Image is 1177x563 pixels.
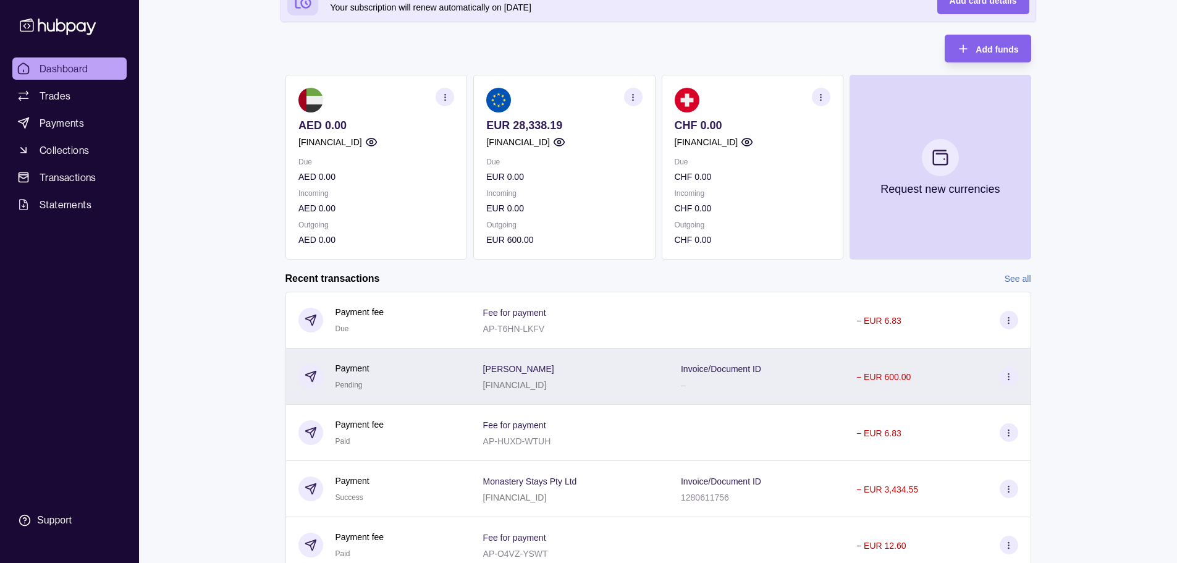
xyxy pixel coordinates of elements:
p: AED 0.00 [298,233,454,247]
p: Incoming [298,187,454,200]
a: Trades [12,85,127,107]
p: Fee for payment [483,420,546,430]
p: Outgoing [486,218,642,232]
p: [FINANCIAL_ID] [298,135,362,149]
span: Statements [40,197,91,212]
p: AED 0.00 [298,119,454,132]
span: Payments [40,116,84,130]
span: Due [335,324,349,333]
a: Collections [12,139,127,161]
p: Outgoing [298,218,454,232]
p: Due [674,155,830,169]
p: Monastery Stays Pty Ltd [483,476,577,486]
p: − EUR 600.00 [856,372,911,382]
p: [PERSON_NAME] [483,364,554,374]
p: CHF 0.00 [674,119,830,132]
p: Payment [335,362,369,375]
p: − EUR 6.83 [856,316,901,326]
p: CHF 0.00 [674,233,830,247]
p: CHF 0.00 [674,201,830,215]
span: Trades [40,88,70,103]
p: [FINANCIAL_ID] [483,380,547,390]
a: Dashboard [12,57,127,80]
p: Payment fee [335,530,384,544]
a: Transactions [12,166,127,188]
h2: Recent transactions [285,272,380,286]
button: Request new currencies [849,75,1031,260]
p: Invoice/Document ID [681,364,761,374]
img: eu [486,88,511,112]
span: Paid [335,437,350,446]
p: – [681,380,686,390]
span: Collections [40,143,89,158]
a: Payments [12,112,127,134]
span: Paid [335,549,350,558]
p: Your subscription will renew automatically on [DATE] [331,1,913,14]
p: [FINANCIAL_ID] [486,135,550,149]
a: Support [12,507,127,533]
p: EUR 600.00 [486,233,642,247]
div: Support [37,514,72,527]
span: Dashboard [40,61,88,76]
p: AED 0.00 [298,201,454,215]
p: Due [486,155,642,169]
a: See all [1005,272,1031,286]
a: Statements [12,193,127,216]
p: EUR 28,338.19 [486,119,642,132]
p: [FINANCIAL_ID] [483,493,547,502]
p: Incoming [674,187,830,200]
p: EUR 0.00 [486,170,642,184]
p: AP-O4VZ-YSWT [483,549,548,559]
p: Payment [335,474,369,488]
img: ch [674,88,699,112]
p: Incoming [486,187,642,200]
span: Add funds [976,44,1018,54]
p: Payment fee [335,305,384,319]
p: Request new currencies [880,182,1000,196]
p: Fee for payment [483,308,546,318]
p: Payment fee [335,418,384,431]
p: Invoice/Document ID [681,476,761,486]
p: AED 0.00 [298,170,454,184]
p: EUR 0.00 [486,201,642,215]
img: ae [298,88,323,112]
p: 1280611756 [681,493,729,502]
span: Success [335,493,363,502]
p: AP-T6HN-LKFV [483,324,545,334]
p: CHF 0.00 [674,170,830,184]
p: Outgoing [674,218,830,232]
span: Pending [335,381,363,389]
p: − EUR 3,434.55 [856,485,918,494]
p: AP-HUXD-WTUH [483,436,551,446]
p: − EUR 6.83 [856,428,901,438]
p: [FINANCIAL_ID] [674,135,738,149]
p: − EUR 12.60 [856,541,906,551]
p: Due [298,155,454,169]
span: Transactions [40,170,96,185]
p: Fee for payment [483,533,546,543]
button: Add funds [945,35,1031,62]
